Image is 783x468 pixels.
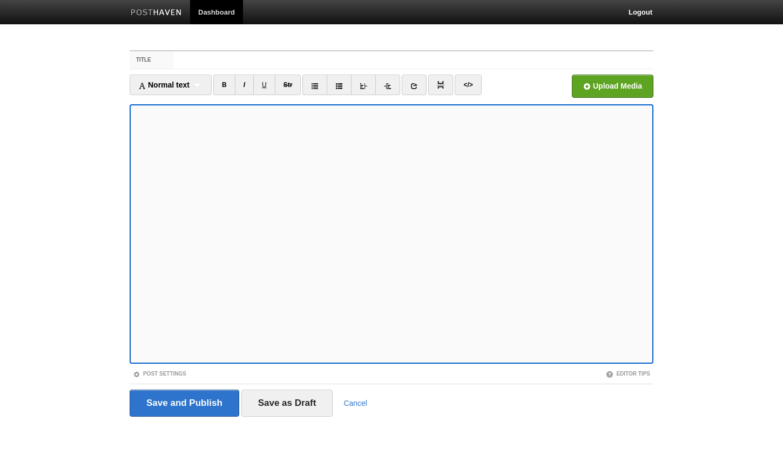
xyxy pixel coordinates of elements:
[130,51,173,69] label: Title
[138,81,190,89] span: Normal text
[130,390,239,417] input: Save and Publish
[283,81,293,89] del: Str
[235,75,254,95] a: I
[275,75,301,95] a: Str
[131,9,182,17] img: Posthaven-bar
[253,75,275,95] a: U
[133,371,186,377] a: Post Settings
[606,371,650,377] a: Editor Tips
[455,75,481,95] a: </>
[343,399,367,407] a: Cancel
[213,75,235,95] a: B
[241,390,333,417] input: Save as Draft
[437,81,444,89] img: pagebreak-icon.png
